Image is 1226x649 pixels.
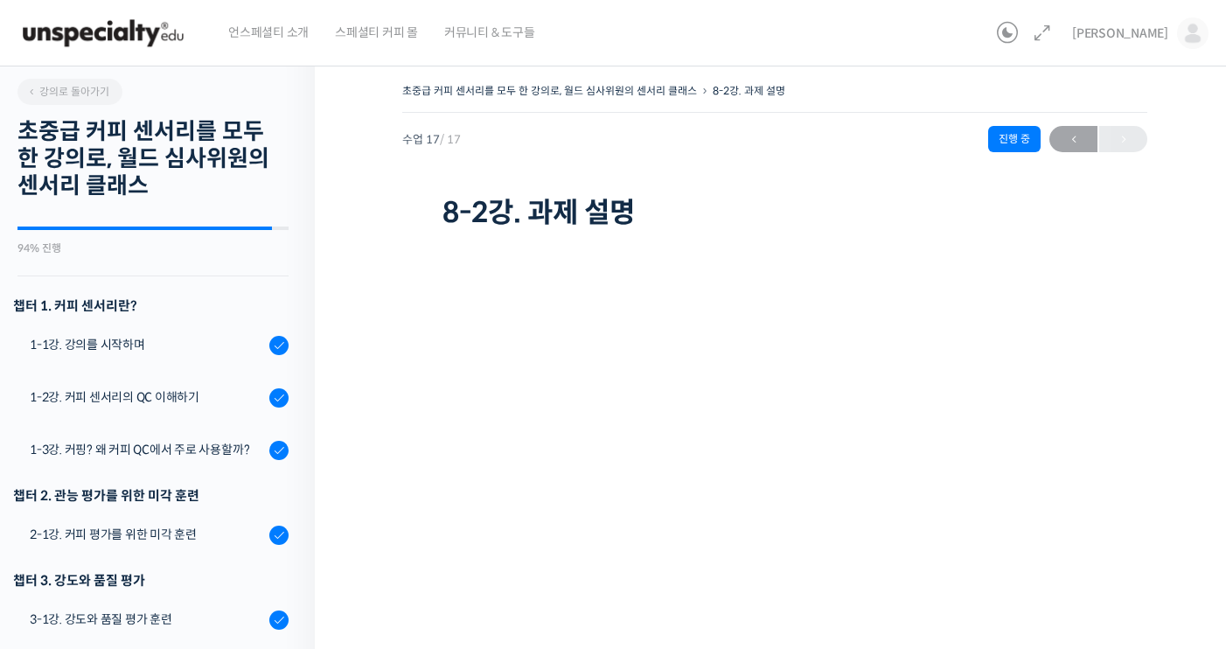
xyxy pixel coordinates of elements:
div: 챕터 3. 강도와 품질 평가 [13,569,289,592]
div: 2-1강. 커피 평가를 위한 미각 훈련 [30,525,264,544]
a: 8-2강. 과제 설명 [713,84,785,97]
span: ← [1049,128,1097,151]
div: 3-1강. 강도와 품질 평가 훈련 [30,610,264,629]
div: 1-1강. 강의를 시작하며 [30,335,264,354]
div: 94% 진행 [17,243,289,254]
span: 수업 17 [402,134,461,145]
span: / 17 [440,132,461,147]
div: 1-3강. 커핑? 왜 커피 QC에서 주로 사용할까? [30,440,264,459]
h3: 챕터 1. 커피 센서리란? [13,294,289,318]
h1: 8-2강. 과제 설명 [442,196,1107,229]
div: 챕터 2. 관능 평가를 위한 미각 훈련 [13,484,289,507]
a: 초중급 커피 센서리를 모두 한 강의로, 월드 심사위원의 센서리 클래스 [402,84,697,97]
span: 강의로 돌아가기 [26,85,109,98]
div: 진행 중 [988,126,1041,152]
span: [PERSON_NAME] [1072,25,1168,41]
a: ←이전 [1049,126,1097,152]
h2: 초중급 커피 센서리를 모두 한 강의로, 월드 심사위원의 센서리 클래스 [17,118,289,200]
div: 1-2강. 커피 센서리의 QC 이해하기 [30,387,264,407]
a: 강의로 돌아가기 [17,79,122,105]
